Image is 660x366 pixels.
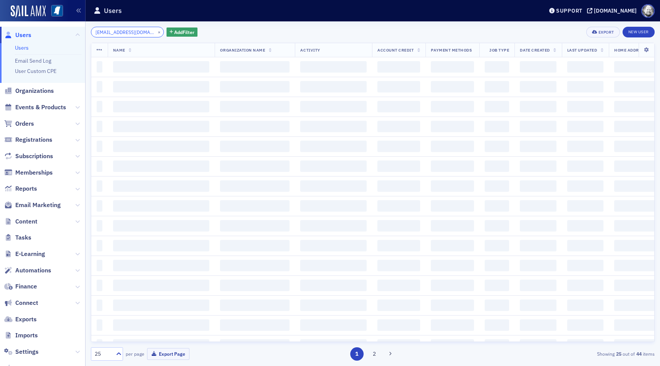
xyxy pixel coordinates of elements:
span: ‌ [431,300,474,311]
span: ‌ [113,141,210,152]
span: ‌ [97,220,102,232]
span: Activity [300,47,320,53]
span: ‌ [520,61,556,73]
span: ‌ [485,101,509,112]
div: [DOMAIN_NAME] [594,7,637,14]
span: Content [15,217,37,226]
span: ‌ [220,141,290,152]
span: ‌ [300,260,367,271]
span: ‌ [520,101,556,112]
span: ‌ [97,61,102,73]
span: ‌ [97,200,102,212]
a: Settings [4,348,39,356]
span: ‌ [567,240,603,251]
span: ‌ [113,240,210,251]
span: ‌ [431,339,474,351]
span: ‌ [520,121,556,132]
span: ‌ [485,240,509,251]
span: ‌ [567,61,603,73]
span: ‌ [377,300,420,311]
span: ‌ [220,200,290,212]
span: ‌ [220,121,290,132]
span: Add Filter [174,29,194,36]
span: ‌ [431,260,474,271]
span: ‌ [300,300,367,311]
span: Name [113,47,125,53]
span: Exports [15,315,37,324]
span: ‌ [97,240,102,251]
span: ‌ [567,300,603,311]
span: ‌ [97,339,102,351]
span: ‌ [431,280,474,291]
span: Payment Methods [431,47,472,53]
span: ‌ [520,180,556,192]
span: ‌ [220,339,290,351]
span: ‌ [113,200,210,212]
span: ‌ [520,280,556,291]
a: Registrations [4,136,52,144]
a: Email Marketing [4,201,61,209]
span: ‌ [431,200,474,212]
a: Events & Products [4,103,66,112]
a: Exports [4,315,37,324]
span: ‌ [431,220,474,232]
span: ‌ [520,200,556,212]
strong: 44 [635,350,643,357]
span: E-Learning [15,250,45,258]
span: ‌ [377,260,420,271]
span: ‌ [300,280,367,291]
span: ‌ [431,240,474,251]
span: ‌ [485,61,509,73]
span: ‌ [377,61,420,73]
div: Support [556,7,582,14]
span: ‌ [567,260,603,271]
span: ‌ [377,200,420,212]
span: ‌ [520,220,556,232]
a: Users [15,44,29,51]
h1: Users [104,6,122,15]
a: Automations [4,266,51,275]
span: ‌ [567,339,603,351]
span: Events & Products [15,103,66,112]
span: ‌ [220,160,290,172]
span: ‌ [220,240,290,251]
a: Organizations [4,87,54,95]
span: ‌ [220,300,290,311]
span: ‌ [220,280,290,291]
span: ‌ [300,160,367,172]
span: ‌ [485,280,509,291]
a: New User [623,27,655,37]
span: ‌ [97,280,102,291]
span: ‌ [97,260,102,271]
span: Users [15,31,31,39]
span: ‌ [567,101,603,112]
span: Job Type [489,47,509,53]
span: ‌ [485,260,509,271]
a: Orders [4,120,34,128]
button: AddFilter [167,28,198,37]
span: Memberships [15,168,53,177]
span: ‌ [520,260,556,271]
span: Account Credit [377,47,414,53]
span: ‌ [520,300,556,311]
span: ‌ [485,160,509,172]
span: ‌ [97,300,102,311]
a: View Homepage [46,5,63,18]
span: ‌ [97,180,102,192]
span: ‌ [567,121,603,132]
span: ‌ [300,180,367,192]
span: ‌ [300,319,367,331]
a: E-Learning [4,250,45,258]
span: ‌ [300,200,367,212]
span: ‌ [377,280,420,291]
a: Email Send Log [15,57,51,64]
span: ‌ [377,101,420,112]
span: ‌ [300,101,367,112]
span: Imports [15,331,38,340]
span: ‌ [567,200,603,212]
span: ‌ [220,319,290,331]
span: ‌ [113,339,210,351]
span: ‌ [377,141,420,152]
span: Finance [15,282,37,291]
span: Email Marketing [15,201,61,209]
